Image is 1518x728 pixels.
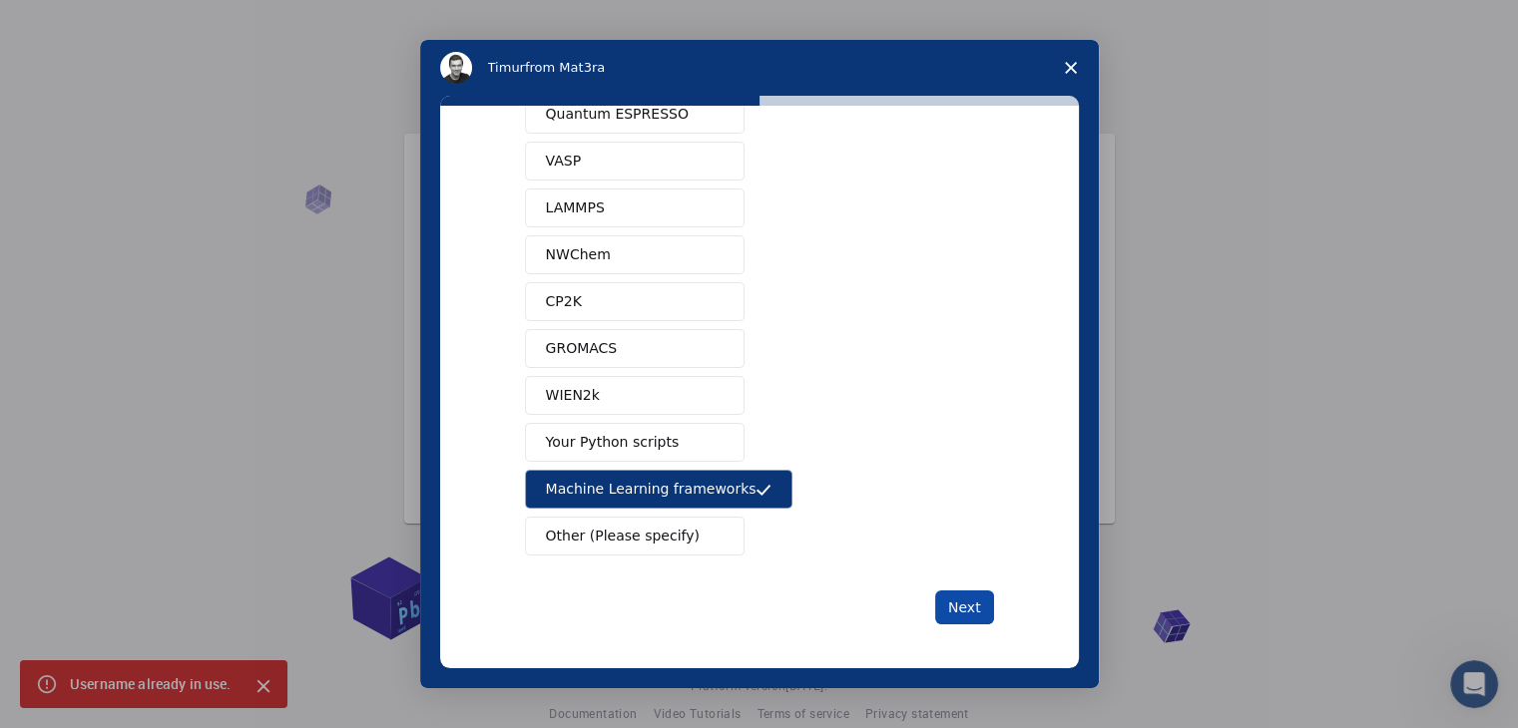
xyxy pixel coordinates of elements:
[546,291,582,312] span: CP2K
[525,282,745,321] button: CP2K
[525,517,745,555] button: Other (Please specify)
[546,479,757,500] span: Machine Learning frameworks
[546,432,680,453] span: Your Python scripts
[525,235,745,274] button: NWChem
[546,526,700,546] span: Other (Please specify)
[525,95,745,134] button: Quantum ESPRESSO
[546,244,611,265] span: NWChem
[488,60,525,75] span: Timur
[525,188,745,227] button: LAMMPS
[525,470,793,509] button: Machine Learning frameworks
[440,52,472,84] img: Profile image for Timur
[546,197,605,218] span: LAMMPS
[935,590,994,624] button: Next
[546,151,582,172] span: VASP
[546,104,689,125] span: Quantum ESPRESSO
[1043,40,1099,96] span: Close survey
[546,385,600,406] span: WIEN2k
[43,14,100,32] span: Hỗ trợ
[525,423,745,462] button: Your Python scripts
[525,329,745,368] button: GROMACS
[546,338,618,359] span: GROMACS
[525,376,745,415] button: WIEN2k
[525,142,745,181] button: VASP
[525,60,605,75] span: from Mat3ra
